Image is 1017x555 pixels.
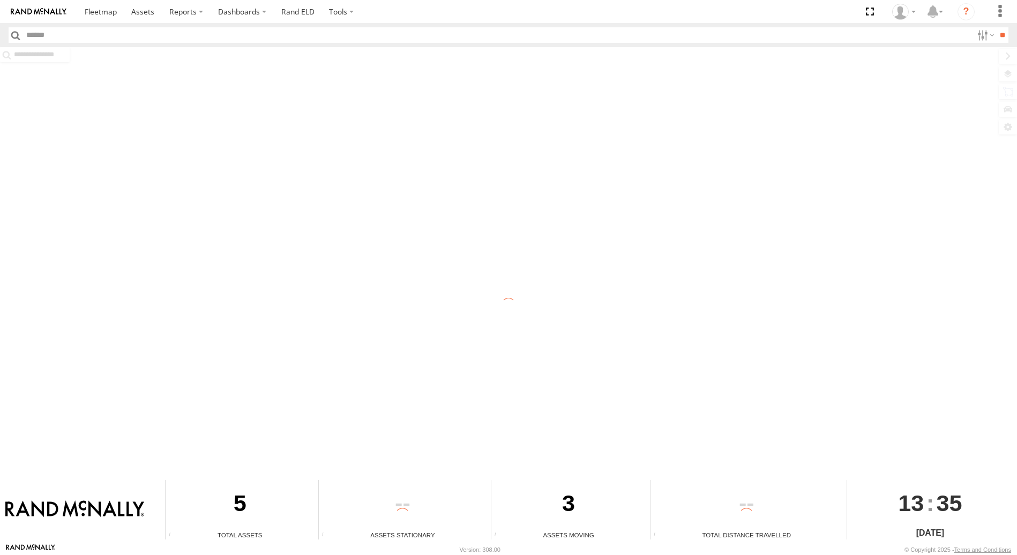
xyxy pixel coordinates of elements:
div: Total distance travelled by all assets within specified date range and applied filters [650,531,667,539]
span: 35 [936,480,962,526]
div: Gene Roberts [888,4,919,20]
div: Assets Stationary [319,530,487,539]
div: Total number of assets current in transit. [491,531,507,539]
a: Terms and Conditions [954,546,1011,553]
div: Version: 308.00 [460,546,500,553]
img: rand-logo.svg [11,8,66,16]
div: Total number of Enabled Assets [166,531,182,539]
div: Total Assets [166,530,314,539]
div: 3 [491,480,646,530]
div: Total number of assets current stationary. [319,531,335,539]
span: 13 [898,480,924,526]
div: [DATE] [847,527,1013,539]
i: ? [958,3,975,20]
div: © Copyright 2025 - [904,546,1011,553]
a: Visit our Website [6,544,55,555]
label: Search Filter Options [973,27,996,43]
div: Total Distance Travelled [650,530,843,539]
div: 5 [166,480,314,530]
img: Rand McNally [5,500,144,519]
div: : [847,480,1013,526]
div: Assets Moving [491,530,646,539]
